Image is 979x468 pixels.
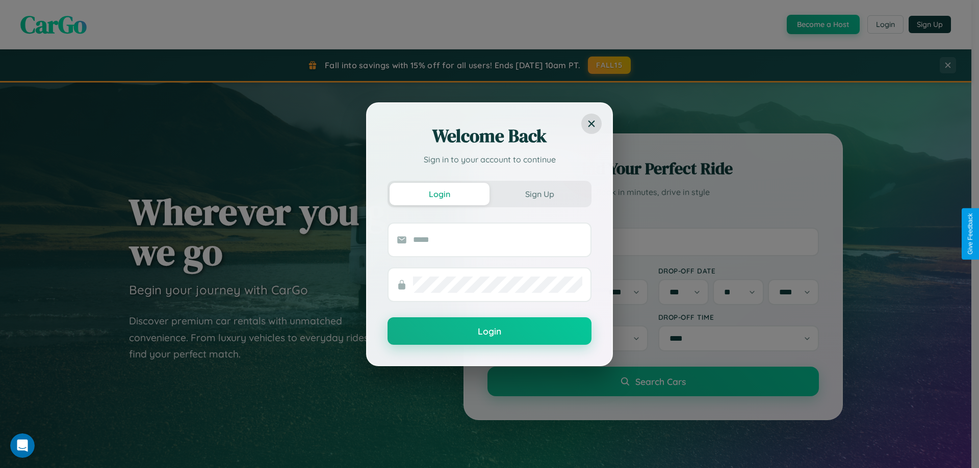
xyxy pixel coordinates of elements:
[489,183,589,205] button: Sign Up
[390,183,489,205] button: Login
[388,317,591,345] button: Login
[388,153,591,166] p: Sign in to your account to continue
[967,213,974,255] div: Give Feedback
[10,433,35,458] iframe: Intercom live chat
[388,124,591,148] h2: Welcome Back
